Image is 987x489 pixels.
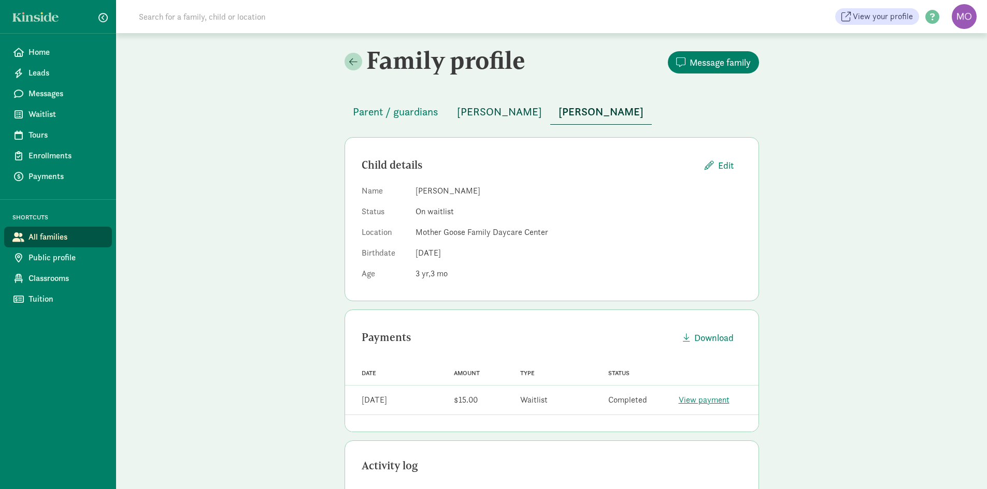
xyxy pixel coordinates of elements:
[362,329,675,346] div: Payments
[454,369,480,377] span: Amount
[454,394,478,406] div: $15.00
[28,251,104,264] span: Public profile
[362,394,387,406] div: [DATE]
[28,46,104,58] span: Home
[457,103,542,120] span: [PERSON_NAME]
[28,170,104,183] span: Payments
[550,99,652,125] button: [PERSON_NAME]
[679,394,729,405] a: View payment
[520,394,548,406] div: Waitlist
[4,125,112,145] a: Tours
[675,327,742,349] button: Download
[835,8,919,25] a: View your profile
[345,46,550,75] h2: Family profile
[362,268,407,284] dt: Age
[416,268,431,279] span: 3
[28,129,104,141] span: Tours
[416,205,742,218] dd: On waitlist
[4,268,112,289] a: Classrooms
[935,439,987,489] iframe: Chat Widget
[28,108,104,121] span: Waitlist
[668,51,759,73] button: Message family
[28,150,104,162] span: Enrollments
[353,103,438,120] span: Parent / guardians
[4,289,112,309] a: Tuition
[4,166,112,187] a: Payments
[608,369,630,377] span: Status
[4,247,112,268] a: Public profile
[362,226,407,243] dt: Location
[362,157,696,173] div: Child details
[520,369,535,377] span: Type
[345,99,447,124] button: Parent / guardians
[449,106,550,118] a: [PERSON_NAME]
[28,87,104,100] span: Messages
[416,226,742,239] dd: Mother Goose Family Daycare Center
[4,83,112,104] a: Messages
[4,227,112,247] a: All families
[416,247,441,258] span: [DATE]
[550,106,652,118] a: [PERSON_NAME]
[362,369,376,377] span: Date
[4,63,112,83] a: Leads
[28,231,104,243] span: All families
[4,104,112,125] a: Waitlist
[362,205,407,222] dt: Status
[694,331,734,345] span: Download
[345,106,447,118] a: Parent / guardians
[362,247,407,263] dt: Birthdate
[559,103,643,120] span: [PERSON_NAME]
[362,185,407,201] dt: Name
[4,42,112,63] a: Home
[690,55,751,69] span: Message family
[416,185,742,197] dd: [PERSON_NAME]
[853,10,913,23] span: View your profile
[133,6,423,27] input: Search for a family, child or location
[28,293,104,305] span: Tuition
[28,272,104,285] span: Classrooms
[718,158,734,172] span: Edit
[608,394,647,406] div: Completed
[362,457,742,474] div: Activity log
[696,154,742,176] button: Edit
[449,99,550,124] button: [PERSON_NAME]
[4,145,112,166] a: Enrollments
[431,268,448,279] span: 3
[28,67,104,79] span: Leads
